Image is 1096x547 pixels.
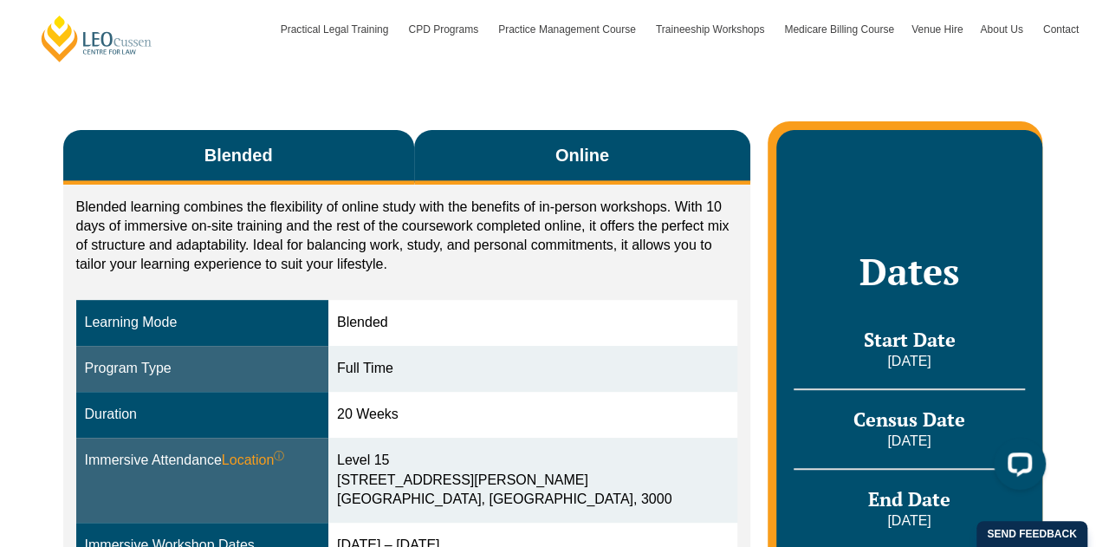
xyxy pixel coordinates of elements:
[76,198,738,274] p: Blended learning combines the flexibility of online study with the benefits of in-person workshop...
[337,359,729,379] div: Full Time
[794,432,1024,451] p: [DATE]
[903,4,971,55] a: Venue Hire
[399,4,490,55] a: CPD Programs
[980,431,1053,504] iframe: LiveChat chat widget
[794,511,1024,531] p: [DATE]
[85,313,320,333] div: Learning Mode
[868,486,950,511] span: End Date
[775,4,903,55] a: Medicare Billing Course
[794,250,1024,293] h2: Dates
[85,405,320,425] div: Duration
[863,327,955,352] span: Start Date
[204,143,273,167] span: Blended
[647,4,775,55] a: Traineeship Workshops
[337,313,729,333] div: Blended
[222,451,285,471] span: Location
[1034,4,1087,55] a: Contact
[272,4,400,55] a: Practical Legal Training
[853,407,965,432] span: Census Date
[490,4,647,55] a: Practice Management Course
[555,143,609,167] span: Online
[39,14,154,63] a: [PERSON_NAME] Centre for Law
[337,405,729,425] div: 20 Weeks
[971,4,1034,55] a: About Us
[85,359,320,379] div: Program Type
[85,451,320,471] div: Immersive Attendance
[337,451,729,511] div: Level 15 [STREET_ADDRESS][PERSON_NAME] [GEOGRAPHIC_DATA], [GEOGRAPHIC_DATA], 3000
[274,450,284,462] sup: ⓘ
[794,352,1024,371] p: [DATE]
